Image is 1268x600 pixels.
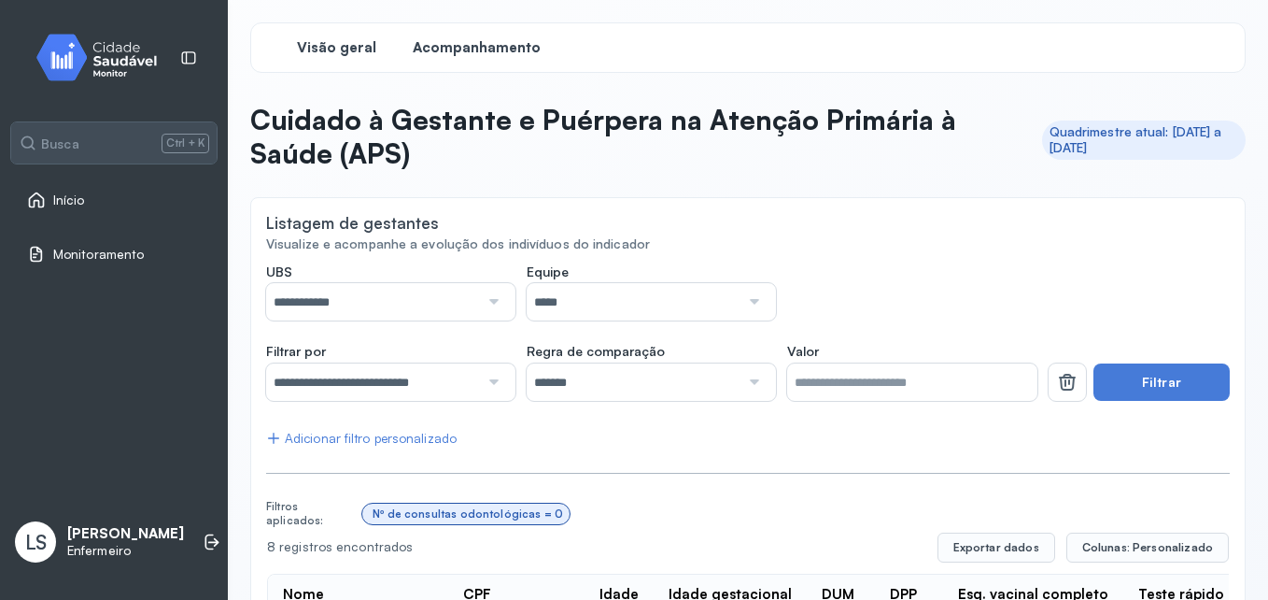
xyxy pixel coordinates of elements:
span: Ctrl + K [162,134,209,152]
span: Regra de comparação [527,343,665,360]
button: Exportar dados [937,533,1055,563]
span: Monitoramento [53,247,144,263]
button: Filtrar [1093,364,1230,401]
span: Acompanhamento [413,39,541,57]
a: Monitoramento [27,245,201,264]
p: [PERSON_NAME] [67,525,184,543]
div: Nº de consultas odontológicas = 0 [373,507,563,521]
span: Filtrar por [266,343,326,360]
div: Visualize e acompanhe a evolução dos indivíduos do indicador [266,236,1230,252]
p: Enfermeiro [67,543,184,559]
span: Valor [787,343,819,360]
span: UBS [266,264,292,280]
span: Início [53,193,85,208]
span: Colunas: Personalizado [1082,540,1213,555]
div: 8 registros encontrados [267,539,923,555]
a: Início [27,191,201,209]
div: Filtros aplicados: [266,500,355,527]
button: Colunas: Personalizado [1066,533,1229,563]
span: LS [25,530,47,554]
div: Quadrimestre atual: [DATE] a [DATE] [1050,124,1238,156]
div: Listagem de gestantes [266,213,439,233]
p: Cuidado à Gestante e Puérpera na Atenção Primária à Saúde (APS) [250,103,1027,171]
span: Busca [41,136,79,152]
span: Equipe [527,264,569,280]
span: Visão geral [297,39,376,57]
div: Adicionar filtro personalizado [266,431,457,447]
img: monitor.svg [20,30,188,85]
